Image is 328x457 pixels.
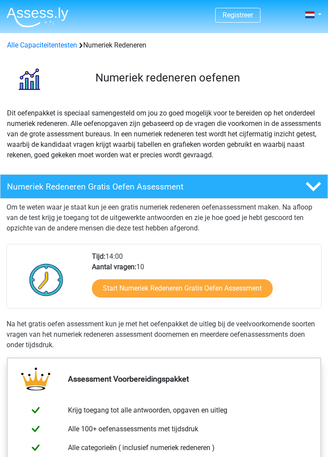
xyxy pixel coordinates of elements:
[3,40,325,51] div: Numeriek Redeneren
[92,263,136,271] b: Aantal vragen:
[92,279,273,298] a: Start Numeriek Redeneren Gratis Oefen Assessment
[7,7,68,27] img: Assessly
[7,108,321,160] p: Dit oefenpakket is speciaal samengesteld om jou zo goed mogelijk voor te bereiden op het onderdee...
[85,251,321,308] div: 14:00 10
[92,252,105,261] b: Tijd:
[24,258,68,301] img: Klok
[7,319,321,350] div: Na het gratis oefen assessment kun je met het oefenpakket de uitleg bij de veelvoorkomende soorte...
[7,58,51,101] img: numeriek redeneren
[7,202,321,234] p: Om te weten waar je staat kun je een gratis numeriek redeneren oefenassessment maken. Na afloop v...
[7,182,267,192] h4: Numeriek Redeneren Gratis Oefen Assessment
[95,71,314,85] h3: Numeriek redeneren oefenen
[7,41,77,49] a: Alle Capaciteitentesten
[7,174,321,199] a: Numeriek Redeneren Gratis Oefen Assessment
[223,11,253,19] a: Registreer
